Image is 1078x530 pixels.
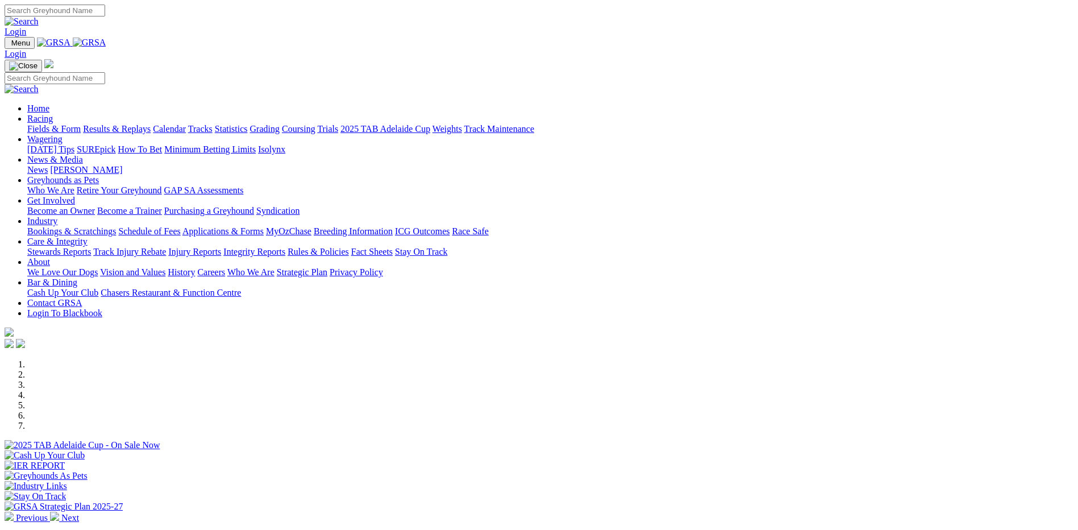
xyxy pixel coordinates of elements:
[27,144,1073,155] div: Wagering
[50,512,59,521] img: chevron-right-pager-white.svg
[258,144,285,154] a: Isolynx
[27,134,63,144] a: Wagering
[27,124,1073,134] div: Racing
[5,49,26,59] a: Login
[27,216,57,226] a: Industry
[101,288,241,297] a: Chasers Restaurant & Function Centre
[5,471,88,481] img: Greyhounds As Pets
[5,5,105,16] input: Search
[5,16,39,27] img: Search
[164,206,254,216] a: Purchasing a Greyhound
[61,513,79,523] span: Next
[5,37,35,49] button: Toggle navigation
[282,124,315,134] a: Coursing
[83,124,151,134] a: Results & Replays
[5,328,14,337] img: logo-grsa-white.png
[27,196,75,205] a: Get Involved
[77,144,115,154] a: SUREpick
[168,247,221,256] a: Injury Reports
[27,278,77,287] a: Bar & Dining
[5,339,14,348] img: facebook.svg
[27,124,81,134] a: Fields & Form
[27,247,1073,257] div: Care & Integrity
[27,175,99,185] a: Greyhounds as Pets
[27,288,1073,298] div: Bar & Dining
[27,226,1073,237] div: Industry
[164,185,244,195] a: GAP SA Assessments
[93,247,166,256] a: Track Injury Rebate
[77,185,162,195] a: Retire Your Greyhound
[27,226,116,236] a: Bookings & Scratchings
[27,185,1073,196] div: Greyhounds as Pets
[188,124,213,134] a: Tracks
[9,61,38,71] img: Close
[250,124,280,134] a: Grading
[351,247,393,256] a: Fact Sheets
[27,103,49,113] a: Home
[5,440,160,450] img: 2025 TAB Adelaide Cup - On Sale Now
[27,165,48,175] a: News
[223,247,285,256] a: Integrity Reports
[27,144,74,154] a: [DATE] Tips
[340,124,430,134] a: 2025 TAB Adelaide Cup
[256,206,299,216] a: Syndication
[5,502,123,512] img: GRSA Strategic Plan 2025-27
[97,206,162,216] a: Become a Trainer
[27,165,1073,175] div: News & Media
[314,226,393,236] a: Breeding Information
[197,267,225,277] a: Careers
[452,226,488,236] a: Race Safe
[118,226,180,236] a: Schedule of Fees
[16,339,25,348] img: twitter.svg
[27,247,91,256] a: Stewards Reports
[27,206,95,216] a: Become an Owner
[27,288,98,297] a: Cash Up Your Club
[27,206,1073,216] div: Get Involved
[215,124,248,134] a: Statistics
[16,513,48,523] span: Previous
[50,165,122,175] a: [PERSON_NAME]
[27,267,98,277] a: We Love Our Dogs
[5,60,42,72] button: Toggle navigation
[277,267,327,277] a: Strategic Plan
[5,72,105,84] input: Search
[11,39,30,47] span: Menu
[317,124,338,134] a: Trials
[27,257,50,267] a: About
[27,267,1073,278] div: About
[27,237,88,246] a: Care & Integrity
[168,267,195,277] a: History
[5,481,67,491] img: Industry Links
[164,144,256,154] a: Minimum Betting Limits
[182,226,264,236] a: Applications & Forms
[266,226,311,236] a: MyOzChase
[5,27,26,36] a: Login
[73,38,106,48] img: GRSA
[37,38,70,48] img: GRSA
[27,308,102,318] a: Login To Blackbook
[5,491,66,502] img: Stay On Track
[27,185,74,195] a: Who We Are
[50,513,79,523] a: Next
[27,114,53,123] a: Racing
[27,298,82,308] a: Contact GRSA
[44,59,53,68] img: logo-grsa-white.png
[5,84,39,94] img: Search
[5,461,65,471] img: IER REPORT
[288,247,349,256] a: Rules & Policies
[5,512,14,521] img: chevron-left-pager-white.svg
[100,267,165,277] a: Vision and Values
[227,267,274,277] a: Who We Are
[153,124,186,134] a: Calendar
[330,267,383,277] a: Privacy Policy
[118,144,163,154] a: How To Bet
[5,513,50,523] a: Previous
[464,124,534,134] a: Track Maintenance
[5,450,85,461] img: Cash Up Your Club
[395,247,447,256] a: Stay On Track
[27,155,83,164] a: News & Media
[432,124,462,134] a: Weights
[395,226,449,236] a: ICG Outcomes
